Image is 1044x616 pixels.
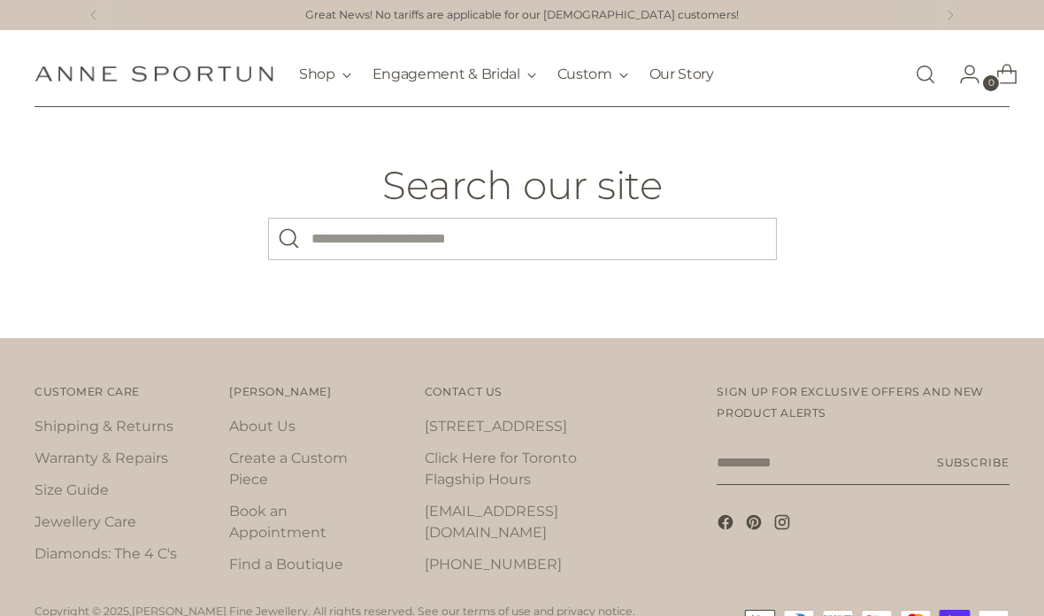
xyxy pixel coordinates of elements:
[425,385,503,398] span: Contact Us
[425,418,567,435] a: [STREET_ADDRESS]
[305,7,739,24] a: Great News! No tariffs are applicable for our [DEMOGRAPHIC_DATA] customers!
[717,385,983,420] span: Sign up for exclusive offers and new product alerts
[268,218,311,260] button: Search
[35,385,140,398] span: Customer Care
[908,57,943,92] a: Open search modal
[425,503,558,541] a: [EMAIL_ADDRESS][DOMAIN_NAME]
[229,385,331,398] span: [PERSON_NAME]
[299,55,351,94] button: Shop
[35,65,273,82] a: Anne Sportun Fine Jewellery
[982,57,1017,92] a: Open cart modal
[382,164,663,206] h1: Search our site
[35,545,177,562] a: Diamonds: The 4 C's
[229,503,326,541] a: Book an Appointment
[425,556,562,573] a: [PHONE_NUMBER]
[372,55,536,94] button: Engagement & Bridal
[35,513,136,530] a: Jewellery Care
[557,55,628,94] button: Custom
[229,556,343,573] a: Find a Boutique
[425,450,577,488] a: Click Here for Toronto Flagship Hours
[35,450,168,466] a: Warranty & Repairs
[937,441,1009,485] button: Subscribe
[35,481,109,498] a: Size Guide
[649,55,714,94] a: Our Story
[983,75,999,91] span: 0
[35,418,173,435] a: Shipping & Returns
[945,57,980,92] a: Go to the account page
[229,418,296,435] a: About Us
[229,450,348,488] a: Create a Custom Piece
